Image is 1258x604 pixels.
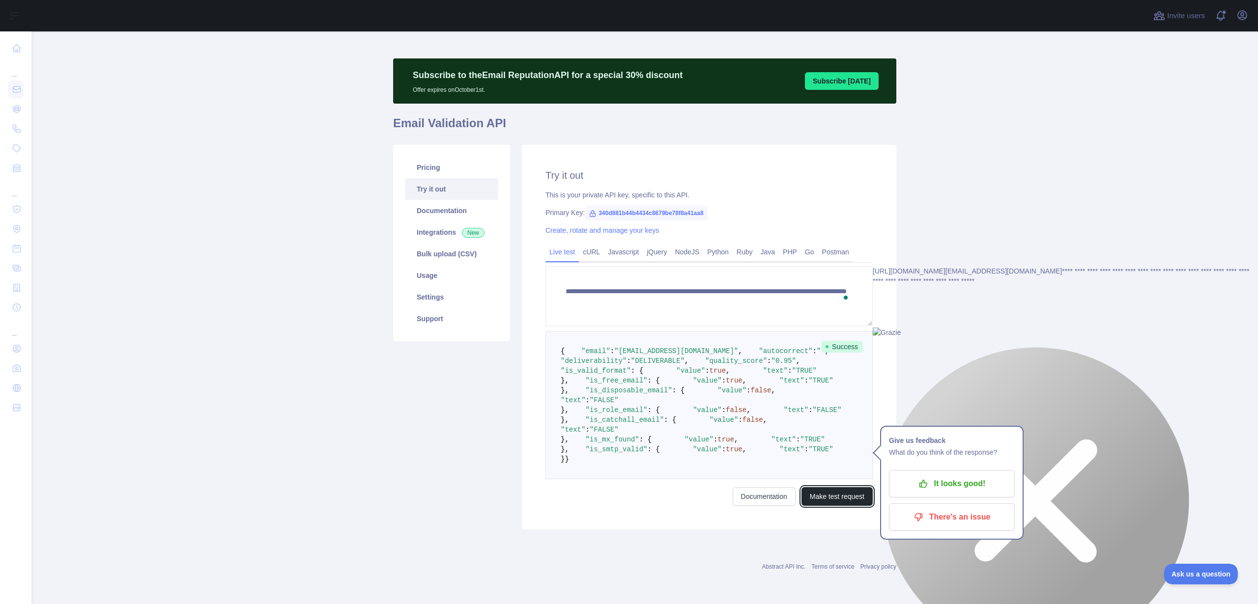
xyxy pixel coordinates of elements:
span: , [763,416,767,424]
span: : [722,445,726,453]
p: Subscribe to the Email Reputation API for a special 30 % discount [413,68,683,82]
span: "DELIVERABLE" [631,357,685,365]
a: PHP [779,244,801,260]
span: "text" [561,396,585,404]
span: Success [821,341,863,353]
span: : [585,426,589,434]
a: Integrations New [405,221,498,243]
span: : [767,357,771,365]
a: Documentation [733,487,796,506]
span: , [726,367,730,375]
span: "is_mx_found" [585,436,639,443]
div: ... [8,318,24,338]
a: NodeJS [671,244,703,260]
a: Abstract API Inc. [762,563,806,570]
div: Primary Key: [545,208,873,218]
span: : [714,436,717,443]
span: }, [561,445,569,453]
a: Support [405,308,498,329]
a: Create, rotate and manage your keys [545,226,659,234]
span: "text" [763,367,788,375]
span: } [561,455,565,463]
span: "0.95" [772,357,796,365]
span: "text" [779,377,804,384]
a: Settings [405,286,498,308]
span: : [804,445,808,453]
a: jQuery [643,244,671,260]
div: ... [8,179,24,198]
span: "text" [779,445,804,453]
span: "text" [561,426,585,434]
span: "is_role_email" [585,406,647,414]
a: Bulk upload (CSV) [405,243,498,265]
span: "" [817,347,825,355]
span: : [610,347,614,355]
a: Usage [405,265,498,286]
span: , [796,357,800,365]
div: This is your private API key, specific to this API. [545,190,873,200]
textarea: To enrich screen reader interactions, please activate Accessibility in Grammarly extension settings [545,266,873,326]
p: Offer expires on October 1st. [413,82,683,94]
span: : [808,406,812,414]
span: : [722,406,726,414]
span: "is_valid_format" [561,367,631,375]
h2: Try it out [545,168,873,182]
h1: Email Validation API [393,115,896,139]
span: , [743,377,746,384]
span: : [738,416,742,424]
span: , [772,386,775,394]
span: "text" [784,406,808,414]
span: "is_smtp_valid" [585,445,647,453]
span: { [561,347,565,355]
span: }, [561,416,569,424]
span: "[EMAIL_ADDRESS][DOMAIN_NAME]" [614,347,738,355]
span: }, [561,436,569,443]
span: "FALSE" [590,426,619,434]
span: "FALSE" [590,396,619,404]
span: "is_catchall_email" [585,416,664,424]
span: : [804,377,808,384]
span: : { [647,406,659,414]
button: Subscribe [DATE] [805,72,879,90]
span: "email" [581,347,610,355]
span: "value" [693,445,722,453]
span: : { [631,367,643,375]
a: Documentation [405,200,498,221]
span: "value" [676,367,705,375]
span: }, [561,386,569,394]
span: "value" [717,386,746,394]
a: Pricing [405,157,498,178]
span: "autocorrect" [759,347,812,355]
span: "value" [693,377,722,384]
span: : { [647,445,659,453]
span: "value" [685,436,714,443]
span: , [685,357,688,365]
span: false [743,416,763,424]
span: Invite users [1167,10,1205,22]
span: : [746,386,750,394]
span: false [751,386,772,394]
span: : [722,377,726,384]
button: Make test request [801,487,873,506]
a: Go [801,244,818,260]
span: "value" [710,416,739,424]
a: Try it out [405,178,498,200]
span: true [726,445,743,453]
div: ... [8,59,24,79]
a: Javascript [604,244,643,260]
span: : [585,396,589,404]
a: Ruby [733,244,757,260]
span: "FALSE" [813,406,842,414]
span: New [462,228,485,238]
span: 340d881b44b4434c8679be78f8a41aa8 [585,206,708,220]
span: : [813,347,817,355]
span: "TRUE" [808,377,833,384]
span: "is_free_email" [585,377,647,384]
a: Python [703,244,733,260]
span: , [738,347,742,355]
span: "TRUE" [808,445,833,453]
span: : { [647,377,659,384]
p: What do you think of the response? [889,446,1015,458]
span: : { [664,416,676,424]
button: Invite users [1151,8,1207,24]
